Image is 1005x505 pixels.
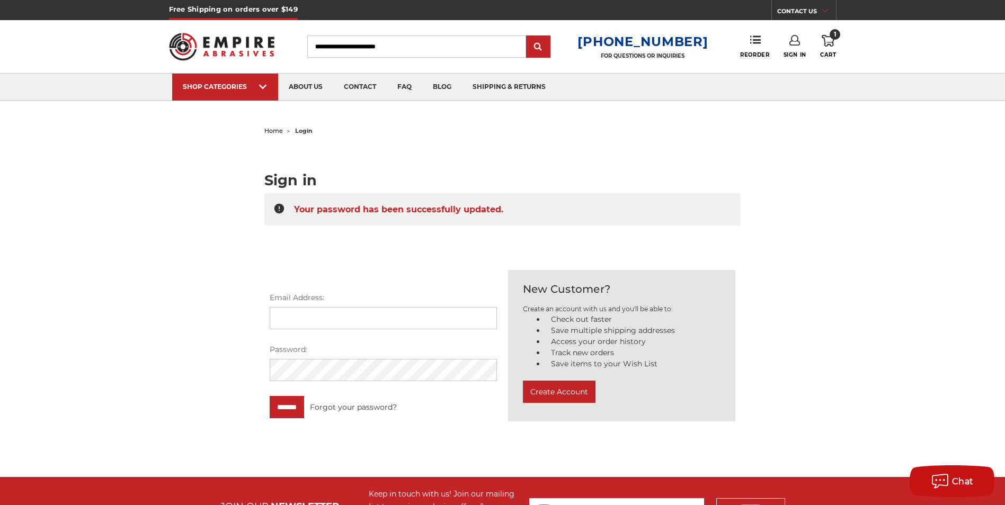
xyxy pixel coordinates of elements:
button: Chat [910,465,994,497]
span: Cart [820,51,836,58]
img: Empire Abrasives [169,26,275,67]
span: Your password has been successfully updated. [294,199,503,220]
li: Check out faster [545,314,721,325]
li: Track new orders [545,347,721,358]
span: 1 [830,29,840,40]
a: contact [333,74,387,101]
a: shipping & returns [462,74,556,101]
span: Reorder [740,51,769,58]
a: Forgot your password? [310,402,397,413]
label: Email Address: [270,292,497,303]
a: [PHONE_NUMBER] [577,34,708,49]
h1: Sign in [264,173,741,187]
a: CONTACT US [777,5,836,20]
span: login [295,127,313,134]
a: home [264,127,283,134]
p: FOR QUESTIONS OR INQUIRIES [577,52,708,59]
a: Create Account [523,390,595,400]
a: faq [387,74,422,101]
li: Save multiple shipping addresses [545,325,721,336]
label: Password: [270,344,497,355]
h2: New Customer? [523,281,721,297]
span: Sign In [784,51,806,58]
li: Access your order history [545,336,721,347]
div: SHOP CATEGORIES [183,83,268,91]
a: blog [422,74,462,101]
a: 1 Cart [820,35,836,58]
a: Reorder [740,35,769,58]
li: Save items to your Wish List [545,358,721,369]
span: Chat [952,476,974,486]
a: about us [278,74,333,101]
p: Create an account with us and you'll be able to: [523,304,721,314]
button: Create Account [523,381,595,403]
